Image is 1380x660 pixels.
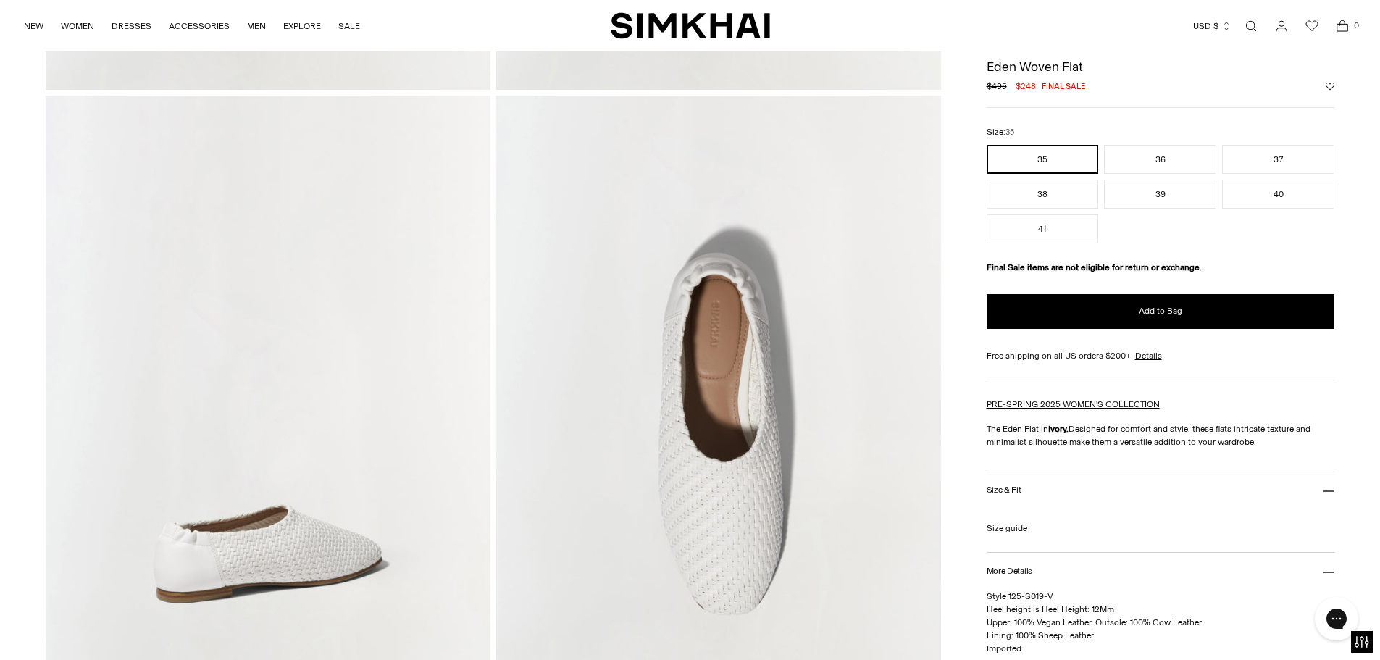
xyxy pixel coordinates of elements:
span: Add to Bag [1139,305,1182,317]
span: Style 125-S019-V Heel height is Heel Height: 12Mm Upper: 100% Vegan Leather, Outsole: 100% Cow Le... [987,591,1202,653]
a: SIMKHAI [611,12,770,40]
a: DRESSES [112,10,151,42]
button: Size & Fit [987,472,1335,509]
strong: Ivory. [1048,424,1069,434]
span: 0 [1350,19,1363,32]
div: Free shipping on all US orders $200+ [987,349,1335,362]
button: 37 [1222,145,1334,174]
button: 40 [1222,180,1334,209]
h1: Eden Woven Flat [987,60,1335,73]
button: 39 [1104,180,1216,209]
a: Size guide [987,522,1027,535]
button: 36 [1104,145,1216,174]
button: 41 [987,214,1099,243]
button: 35 [987,145,1099,174]
a: Go to the account page [1267,12,1296,41]
span: 35 [1005,128,1014,137]
a: Wishlist [1297,12,1326,41]
label: Size: [987,125,1014,139]
button: USD $ [1193,10,1231,42]
a: MEN [247,10,266,42]
a: ACCESSORIES [169,10,230,42]
button: Add to Bag [987,294,1335,329]
h3: More Details [987,567,1032,576]
span: $248 [1016,80,1036,93]
strong: Final Sale items are not eligible for return or exchange. [987,262,1202,272]
a: WOMEN [61,10,94,42]
button: Add to Wishlist [1326,82,1334,91]
iframe: Gorgias live chat messenger [1308,592,1366,646]
button: 38 [987,180,1099,209]
a: PRE-SPRING 2025 WOMEN'S COLLECTION [987,399,1160,409]
a: Open cart modal [1328,12,1357,41]
a: NEW [24,10,43,42]
a: SALE [338,10,360,42]
a: EXPLORE [283,10,321,42]
p: The Eden Flat in Designed for comfort and style, these flats intricate texture and minimalist sil... [987,422,1335,448]
iframe: Sign Up via Text for Offers [12,605,146,648]
a: Details [1135,349,1162,362]
h3: Size & Fit [987,485,1021,495]
a: Open search modal [1237,12,1266,41]
button: More Details [987,553,1335,590]
s: $495 [987,80,1007,93]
